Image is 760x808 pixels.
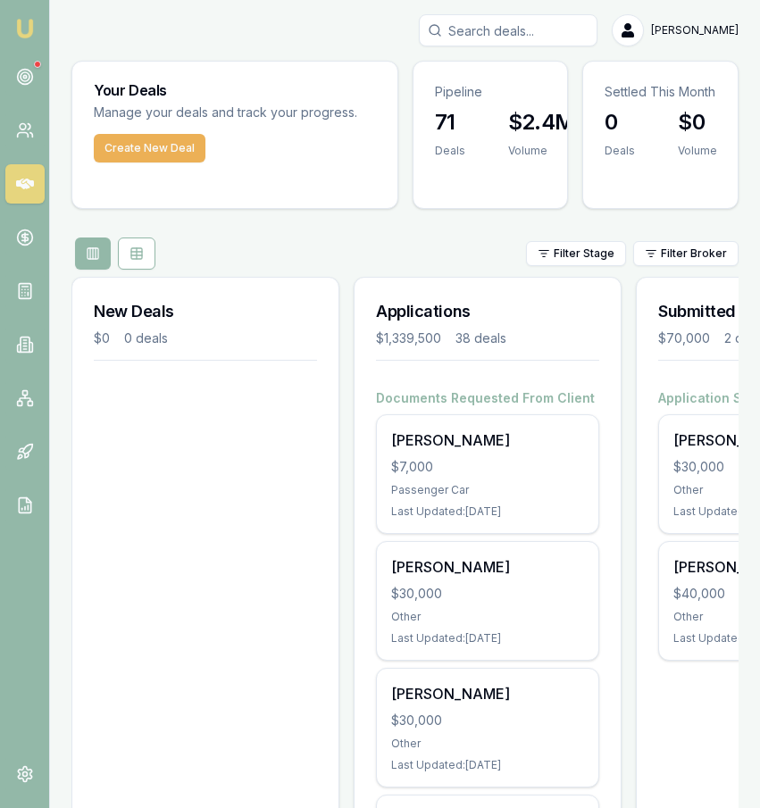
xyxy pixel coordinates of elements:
h3: 71 [435,108,465,137]
div: 38 deals [455,329,506,347]
p: Settled This Month [605,83,716,101]
span: [PERSON_NAME] [651,23,739,37]
button: Create New Deal [94,134,205,162]
img: emu-icon-u.png [14,18,36,39]
h3: New Deals [94,299,317,324]
div: Passenger Car [391,483,584,497]
h3: 0 [605,108,635,137]
div: $30,000 [391,585,584,603]
div: Last Updated: [DATE] [391,758,584,772]
div: [PERSON_NAME] [391,683,584,704]
div: $1,339,500 [376,329,441,347]
h4: Documents Requested From Client [376,389,599,407]
div: Last Updated: [DATE] [391,631,584,646]
div: Deals [435,144,465,158]
p: Pipeline [435,83,547,101]
div: [PERSON_NAME] [391,556,584,578]
button: Filter Broker [633,241,739,266]
h3: Applications [376,299,599,324]
button: Filter Stage [526,241,626,266]
h3: Your Deals [94,83,376,97]
div: Deals [605,144,635,158]
h3: $0 [678,108,717,137]
div: $0 [94,329,110,347]
div: Volume [508,144,575,158]
span: Filter Broker [661,246,727,261]
div: 0 deals [124,329,168,347]
input: Search deals [419,14,597,46]
div: Other [391,737,584,751]
h3: $2.4M [508,108,575,137]
span: Filter Stage [554,246,614,261]
div: Other [391,610,584,624]
div: Last Updated: [DATE] [391,504,584,519]
div: $7,000 [391,458,584,476]
div: $70,000 [658,329,710,347]
p: Manage your deals and track your progress. [94,103,376,123]
div: $30,000 [391,712,584,729]
div: [PERSON_NAME] [391,429,584,451]
div: Volume [678,144,717,158]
